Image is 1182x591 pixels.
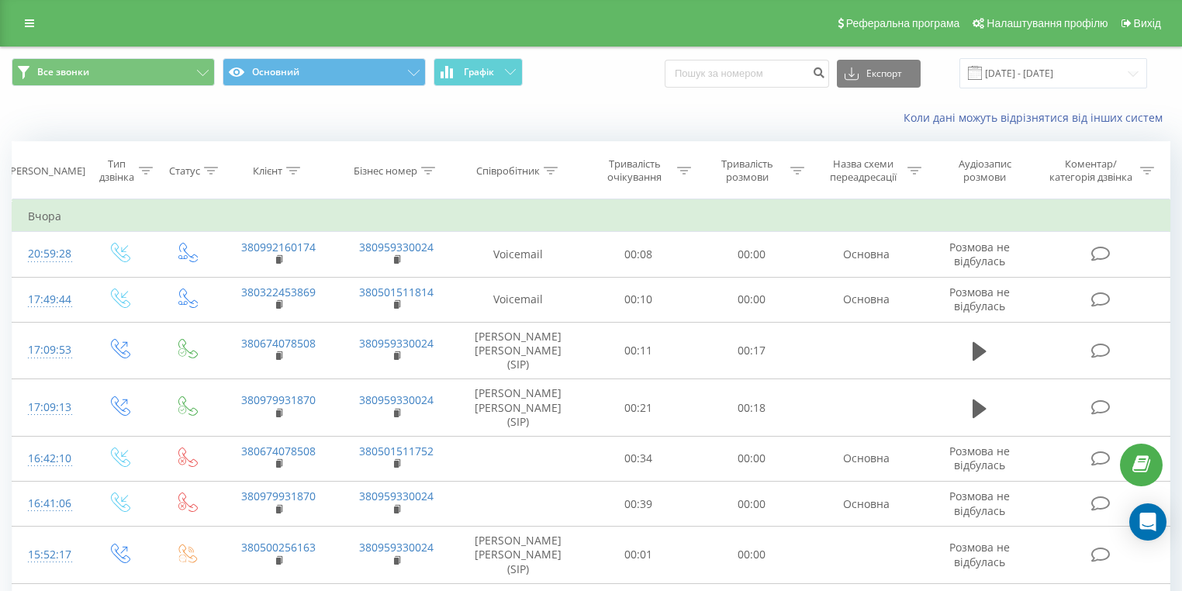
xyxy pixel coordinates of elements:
[695,482,808,527] td: 00:00
[98,157,135,184] div: Тип дзвінка
[695,232,808,277] td: 00:00
[28,285,69,315] div: 17:49:44
[582,379,695,437] td: 00:21
[241,240,316,254] a: 380992160174
[359,240,434,254] a: 380959330024
[695,277,808,322] td: 00:00
[808,232,926,277] td: Основна
[476,164,540,178] div: Співробітник
[582,527,695,584] td: 00:01
[37,66,89,78] span: Все звонки
[455,232,582,277] td: Voicemail
[253,164,282,178] div: Клієнт
[241,392,316,407] a: 380979931870
[434,58,523,86] button: Графік
[359,540,434,555] a: 380959330024
[709,157,786,184] div: Тривалість розмови
[7,164,85,178] div: [PERSON_NAME]
[582,436,695,481] td: 00:34
[582,322,695,379] td: 00:11
[808,436,926,481] td: Основна
[455,379,582,437] td: [PERSON_NAME] [PERSON_NAME] (SIP)
[582,232,695,277] td: 00:08
[12,201,1170,232] td: Вчора
[223,58,426,86] button: Основний
[1045,157,1136,184] div: Коментар/категорія дзвінка
[359,285,434,299] a: 380501511814
[987,17,1108,29] span: Налаштування профілю
[665,60,829,88] input: Пошук за номером
[28,335,69,365] div: 17:09:53
[596,157,673,184] div: Тривалість очікування
[241,285,316,299] a: 380322453869
[808,277,926,322] td: Основна
[808,482,926,527] td: Основна
[949,285,1010,313] span: Розмова не відбулась
[904,110,1170,125] a: Коли дані можуть відрізнятися вiд інших систем
[949,489,1010,517] span: Розмова не відбулась
[695,527,808,584] td: 00:00
[455,277,582,322] td: Voicemail
[359,444,434,458] a: 380501511752
[455,527,582,584] td: [PERSON_NAME] [PERSON_NAME] (SIP)
[241,336,316,351] a: 380674078508
[359,336,434,351] a: 380959330024
[28,489,69,519] div: 16:41:06
[28,239,69,269] div: 20:59:28
[846,17,960,29] span: Реферальна програма
[28,540,69,570] div: 15:52:17
[455,322,582,379] td: [PERSON_NAME] [PERSON_NAME] (SIP)
[464,67,494,78] span: Графік
[949,444,1010,472] span: Розмова не відбулась
[837,60,921,88] button: Експорт
[695,436,808,481] td: 00:00
[1134,17,1161,29] span: Вихід
[359,489,434,503] a: 380959330024
[241,489,316,503] a: 380979931870
[28,392,69,423] div: 17:09:13
[949,540,1010,569] span: Розмова не відбулась
[241,540,316,555] a: 380500256163
[939,157,1030,184] div: Аудіозапис розмови
[354,164,417,178] div: Бізнес номер
[582,277,695,322] td: 00:10
[695,379,808,437] td: 00:18
[28,444,69,474] div: 16:42:10
[1129,503,1166,541] div: Open Intercom Messenger
[169,164,200,178] div: Статус
[822,157,904,184] div: Назва схеми переадресації
[241,444,316,458] a: 380674078508
[949,240,1010,268] span: Розмова не відбулась
[582,482,695,527] td: 00:39
[12,58,215,86] button: Все звонки
[695,322,808,379] td: 00:17
[359,392,434,407] a: 380959330024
